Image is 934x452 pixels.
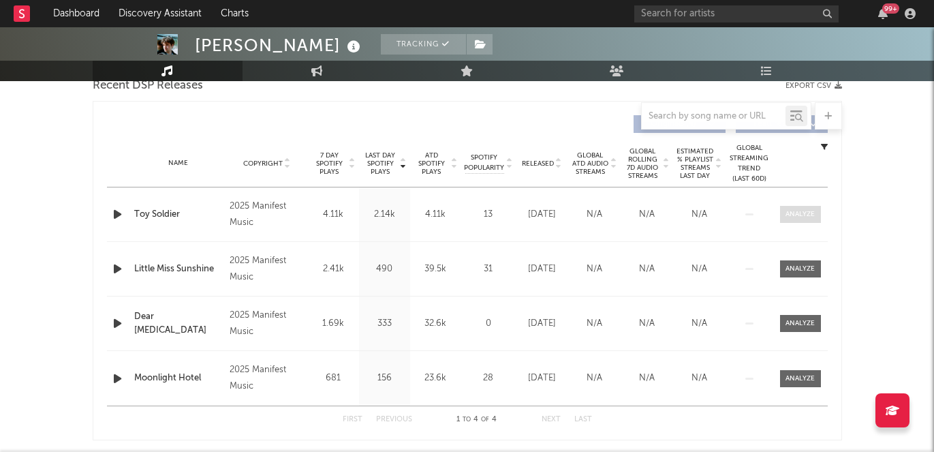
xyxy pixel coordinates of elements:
button: Next [542,416,561,423]
span: Released [522,160,554,168]
a: Toy Soldier [134,208,223,222]
span: Recent DSP Releases [93,78,203,94]
button: Last [574,416,592,423]
div: 333 [362,317,407,331]
div: N/A [572,372,617,385]
div: [PERSON_NAME] [195,34,364,57]
div: 681 [311,372,356,385]
div: N/A [624,317,670,331]
span: ATD Spotify Plays [414,151,450,176]
div: [DATE] [519,262,565,276]
span: Copyright [243,160,283,168]
div: 490 [362,262,407,276]
button: Tracking [381,34,466,55]
div: 2.41k [311,262,356,276]
div: N/A [624,262,670,276]
div: 2025 Manifest Music [230,307,304,340]
input: Search for artists [634,5,839,22]
div: [DATE] [519,208,565,222]
a: Dear [MEDICAL_DATA] [134,310,223,337]
div: 28 [465,372,512,385]
span: of [481,417,489,423]
a: Moonlight Hotel [134,372,223,385]
div: 2025 Manifest Music [230,253,304,286]
div: N/A [624,208,670,222]
div: 4.11k [414,208,458,222]
div: 31 [465,262,512,276]
div: 2.14k [362,208,407,222]
div: 39.5k [414,262,458,276]
div: 23.6k [414,372,458,385]
a: Little Miss Sunshine [134,262,223,276]
div: N/A [572,208,617,222]
div: Name [134,158,223,168]
div: N/A [676,208,722,222]
div: 0 [465,317,512,331]
div: 13 [465,208,512,222]
button: First [343,416,362,423]
div: 1.69k [311,317,356,331]
span: Last Day Spotify Plays [362,151,399,176]
div: Global Streaming Trend (Last 60D) [729,143,770,184]
div: N/A [572,317,617,331]
div: N/A [624,372,670,385]
button: Export CSV [785,82,842,90]
div: [DATE] [519,372,565,385]
div: 2025 Manifest Music [230,362,304,395]
div: 4.11k [311,208,356,222]
div: N/A [676,372,722,385]
div: N/A [676,262,722,276]
div: 32.6k [414,317,458,331]
div: 99 + [882,3,899,14]
span: 7 Day Spotify Plays [311,151,347,176]
div: 2025 Manifest Music [230,198,304,231]
span: Spotify Popularity [464,153,504,173]
div: N/A [572,262,617,276]
span: Global ATD Audio Streams [572,151,609,176]
div: [DATE] [519,317,565,331]
span: Global Rolling 7D Audio Streams [624,147,661,180]
div: 1 4 4 [439,412,514,428]
span: Estimated % Playlist Streams Last Day [676,147,714,180]
input: Search by song name or URL [642,111,785,122]
span: to [463,417,471,423]
button: 99+ [878,8,888,19]
button: Previous [376,416,412,423]
div: N/A [676,317,722,331]
div: 156 [362,372,407,385]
